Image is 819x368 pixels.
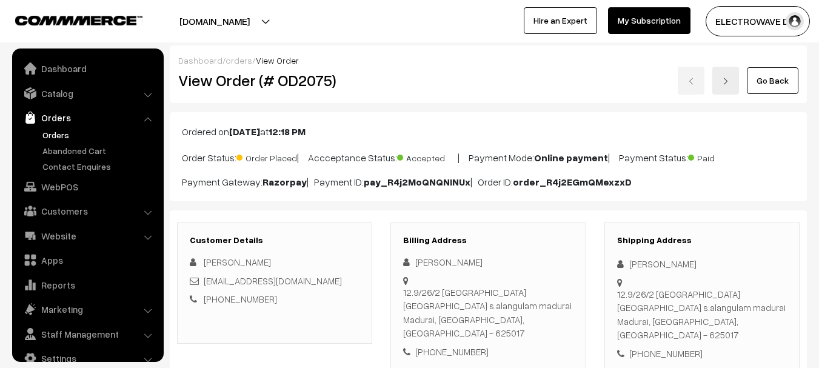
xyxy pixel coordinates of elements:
[190,235,359,246] h3: Customer Details
[178,55,222,65] a: Dashboard
[364,176,470,188] b: pay_R4j2MoQNQNINUx
[617,257,787,271] div: [PERSON_NAME]
[182,124,795,139] p: Ordered on at
[229,125,260,138] b: [DATE]
[182,175,795,189] p: Payment Gateway: | Payment ID: | Order ID:
[617,347,787,361] div: [PHONE_NUMBER]
[204,293,277,304] a: [PHONE_NUMBER]
[524,7,597,34] a: Hire an Expert
[178,71,373,90] h2: View Order (# OD2075)
[15,200,159,222] a: Customers
[226,55,252,65] a: orders
[15,323,159,345] a: Staff Management
[204,275,342,286] a: [EMAIL_ADDRESS][DOMAIN_NAME]
[15,16,142,25] img: COMMMERCE
[617,287,787,342] div: 12.9/26/2 [GEOGRAPHIC_DATA] [GEOGRAPHIC_DATA] s.alangulam madurai Madurai, [GEOGRAPHIC_DATA], [GE...
[15,225,159,247] a: Website
[747,67,798,94] a: Go Back
[397,149,458,164] span: Accepted
[236,149,297,164] span: Order Placed
[15,12,121,27] a: COMMMERCE
[15,298,159,320] a: Marketing
[178,54,798,67] div: / /
[262,176,307,188] b: Razorpay
[403,286,573,340] div: 12.9/26/2 [GEOGRAPHIC_DATA] [GEOGRAPHIC_DATA] s.alangulam madurai Madurai, [GEOGRAPHIC_DATA], [GE...
[403,235,573,246] h3: Billing Address
[786,12,804,30] img: user
[403,345,573,359] div: [PHONE_NUMBER]
[617,235,787,246] h3: Shipping Address
[269,125,306,138] b: 12:18 PM
[182,149,795,165] p: Order Status: | Accceptance Status: | Payment Mode: | Payment Status:
[39,129,159,141] a: Orders
[688,149,749,164] span: Paid
[706,6,810,36] button: ELECTROWAVE DE…
[15,249,159,271] a: Apps
[15,176,159,198] a: WebPOS
[256,55,299,65] span: View Order
[15,82,159,104] a: Catalog
[608,7,690,34] a: My Subscription
[15,107,159,129] a: Orders
[534,152,608,164] b: Online payment
[39,144,159,157] a: Abandoned Cart
[15,58,159,79] a: Dashboard
[137,6,292,36] button: [DOMAIN_NAME]
[513,176,632,188] b: order_R4j2EGmQMexzxD
[204,256,271,267] span: [PERSON_NAME]
[722,78,729,85] img: right-arrow.png
[403,255,573,269] div: [PERSON_NAME]
[15,274,159,296] a: Reports
[39,160,159,173] a: Contact Enquires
